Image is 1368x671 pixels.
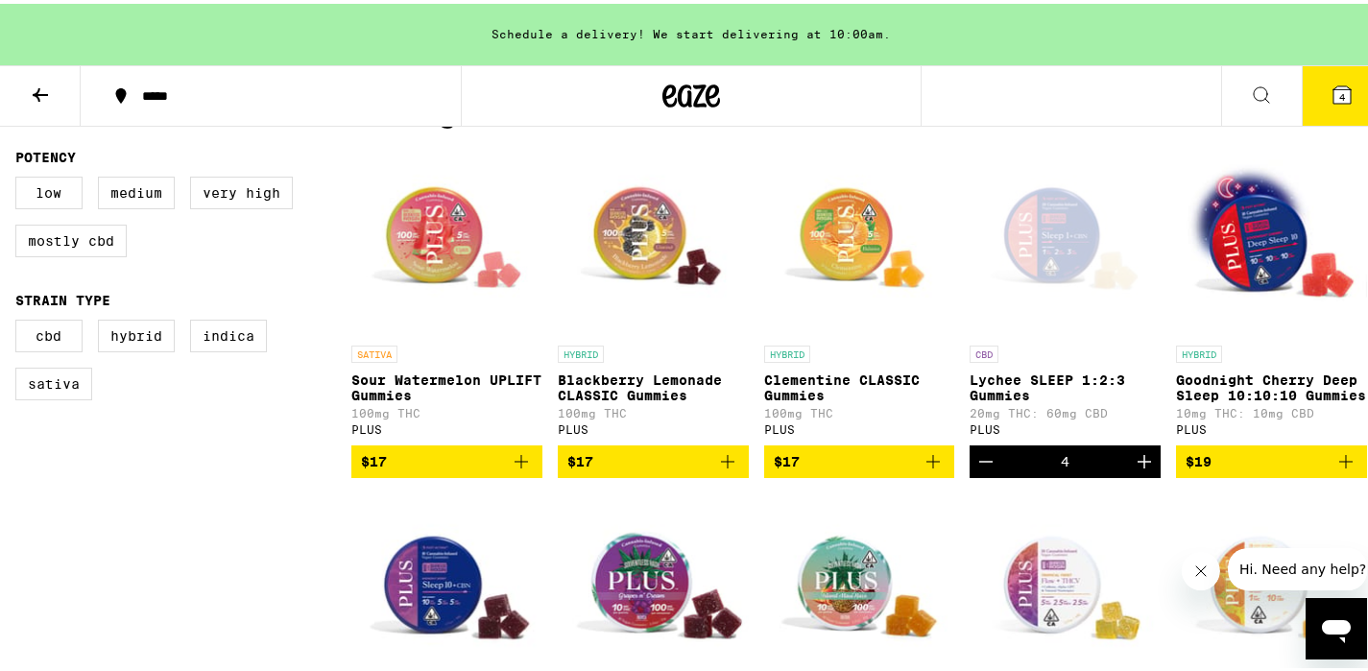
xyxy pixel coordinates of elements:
p: Goodnight Cherry Deep Sleep 10:10:10 Gummies [1176,369,1367,399]
img: PLUS - Sour Watermelon UPLIFT Gummies [351,140,542,332]
button: Add to bag [351,442,542,474]
p: Lychee SLEEP 1:2:3 Gummies [970,369,1161,399]
p: 100mg THC [351,403,542,416]
button: Add to bag [764,442,955,474]
iframe: Message from company [1228,544,1367,587]
label: Sativa [15,364,92,396]
a: Open page for Blackberry Lemonade CLASSIC Gummies from PLUS [558,140,749,442]
label: Very High [190,173,293,205]
p: Sour Watermelon UPLIFT Gummies [351,369,542,399]
p: 100mg THC [558,403,749,416]
p: CBD [970,342,998,359]
a: Open page for Lychee SLEEP 1:2:3 Gummies from PLUS [970,140,1161,442]
div: PLUS [1176,419,1367,432]
span: $17 [567,450,593,466]
span: 4 [1339,87,1345,99]
label: Medium [98,173,175,205]
div: PLUS [351,419,542,432]
a: Open page for Goodnight Cherry Deep Sleep 10:10:10 Gummies from PLUS [1176,140,1367,442]
p: 100mg THC [764,403,955,416]
img: PLUS - Clementine CLASSIC Gummies [764,140,955,332]
legend: Strain Type [15,289,110,304]
div: PLUS [970,419,1161,432]
label: CBD [15,316,83,348]
img: PLUS - Blackberry Lemonade CLASSIC Gummies [558,140,749,332]
label: Mostly CBD [15,221,127,253]
legend: Potency [15,146,76,161]
p: 20mg THC: 60mg CBD [970,403,1161,416]
label: Low [15,173,83,205]
div: 4 [1061,450,1069,466]
iframe: Close message [1182,548,1220,587]
p: 10mg THC: 10mg CBD [1176,403,1367,416]
button: Decrement [970,442,1002,474]
p: HYBRID [558,342,604,359]
a: Open page for Sour Watermelon UPLIFT Gummies from PLUS [351,140,542,442]
span: $17 [774,450,800,466]
p: SATIVA [351,342,397,359]
p: Clementine CLASSIC Gummies [764,369,955,399]
label: Indica [190,316,267,348]
div: PLUS [558,419,749,432]
button: Add to bag [558,442,749,474]
label: Hybrid [98,316,175,348]
button: Add to bag [1176,442,1367,474]
div: PLUS [764,419,955,432]
span: $17 [361,450,387,466]
span: $19 [1186,450,1212,466]
a: Open page for Clementine CLASSIC Gummies from PLUS [764,140,955,442]
p: HYBRID [1176,342,1222,359]
p: Blackberry Lemonade CLASSIC Gummies [558,369,749,399]
p: HYBRID [764,342,810,359]
iframe: Button to launch messaging window [1306,594,1367,656]
img: PLUS - Goodnight Cherry Deep Sleep 10:10:10 Gummies [1176,140,1367,332]
button: Increment [1128,442,1161,474]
